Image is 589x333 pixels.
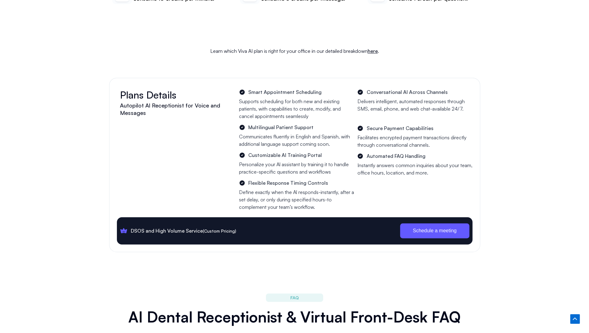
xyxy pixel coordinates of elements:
span: Smart Appointment Scheduling [247,88,322,96]
span: Flexible Response Timing Controls [247,179,328,187]
span: Conversational Al Across Channels [365,88,447,96]
a: Schedule a meeting [400,223,469,238]
span: FAQ [290,294,299,301]
span: Multilingual Patient Support [247,123,314,131]
a: here [368,48,378,54]
h2: Autopilot Al Receptionist for Voice and Messages [120,102,233,116]
span: DSOS and High Volume Service [129,227,236,235]
span: Automated FAQ Handling [365,152,425,160]
span: Secure Payment Capabilities [365,124,433,132]
h2: AI Dental Receptionist & Virtual Front-Desk FAQ [112,308,477,326]
span: Schedule a meeting [413,228,456,233]
p: Personalize your Al assistant by training it to handle practice-specific questions and workflows [239,161,354,175]
p: Delivers intelligent, automated responses through SMS, email, phone, and web chat-available 24/7. [357,98,472,112]
p: Learn which Viva AI plan is right for your office in our detailed breakdown . [112,47,477,55]
p: Facilitates encrypted payment transactions directly through conversational channels. [357,134,472,149]
p: Communicates fluently in English and Spanish, with additional language support coming soon. [239,133,354,148]
span: Customizable Al Training Portal [247,151,322,159]
p: Define exactly when the Al responds-instantly, after a set delay, or only during specified hours-... [239,188,354,211]
p: Instantly answers common inquiries about your team, office hours, location, and more. [357,162,472,176]
p: Supports scheduling for both new and existing patients, with capabilities to create, modify, and ... [239,98,354,120]
span: (Custom Pricing) [203,228,236,234]
h2: Plans Details [120,91,233,99]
